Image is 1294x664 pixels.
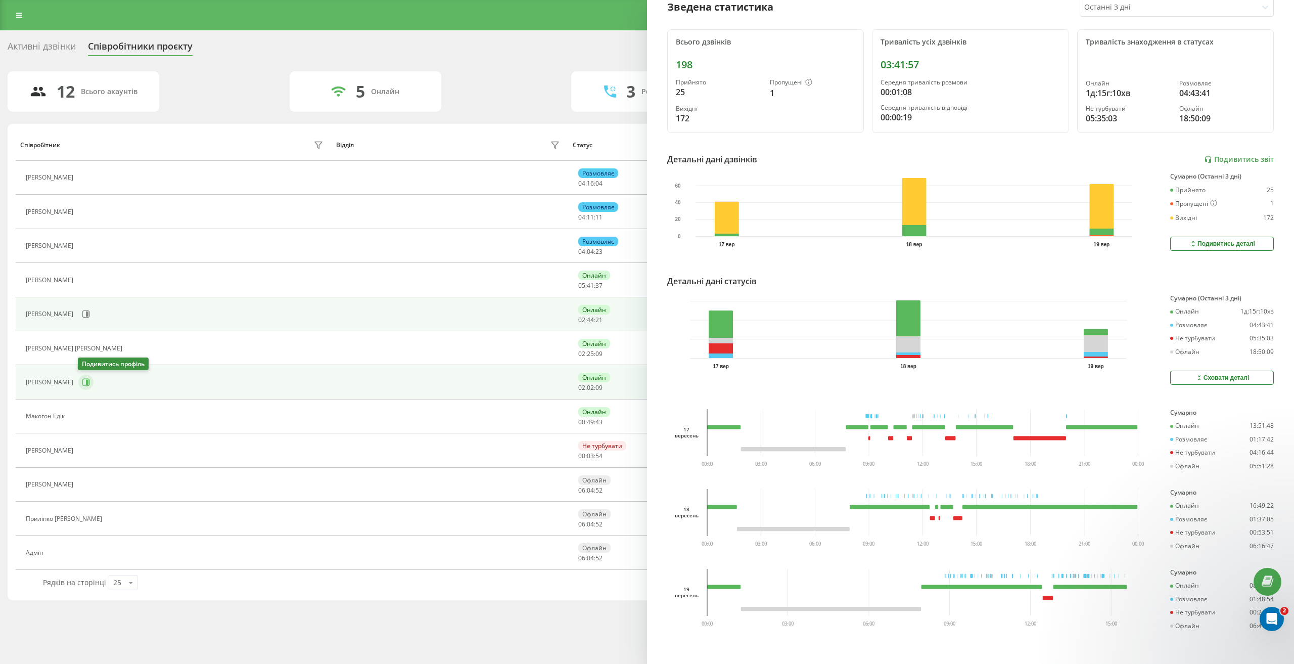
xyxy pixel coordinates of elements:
[595,316,603,324] span: 21
[1170,173,1274,180] div: Сумарно (Останні 3 дні)
[1270,200,1274,208] div: 1
[88,41,193,57] div: Співробітники проєкту
[587,383,594,392] span: 02
[595,213,603,222] span: 11
[1250,322,1274,329] div: 04:43:41
[26,208,76,215] div: [PERSON_NAME]
[1170,569,1274,576] div: Сумарно
[43,578,106,587] span: Рядків на сторінці
[595,383,603,392] span: 09
[1280,607,1288,615] span: 2
[57,82,75,101] div: 12
[881,111,1060,123] div: 00:00:19
[1086,80,1172,87] div: Онлайн
[578,521,603,528] div: : :
[587,316,594,324] span: 44
[1250,609,1274,616] div: 00:24:28
[1170,582,1199,589] div: Онлайн
[1170,308,1199,315] div: Онлайн
[1170,295,1274,302] div: Сумарно (Останні 3 дні)
[578,248,603,255] div: : :
[578,555,603,562] div: : :
[881,104,1060,111] div: Середня тривалість відповіді
[578,441,626,451] div: Не турбувати
[587,554,594,562] span: 04
[676,59,855,71] div: 198
[944,621,956,627] text: 09:00
[578,316,585,324] span: 02
[595,247,603,256] span: 23
[1170,436,1207,443] div: Розмовляє
[578,349,585,358] span: 02
[26,515,105,522] div: Приліпко [PERSON_NAME]
[578,202,618,212] div: Розмовляє
[587,418,594,426] span: 49
[26,447,76,454] div: [PERSON_NAME]
[1179,80,1265,87] div: Розмовляє
[587,213,594,222] span: 11
[578,407,610,417] div: Онлайн
[26,242,76,249] div: [PERSON_NAME]
[667,153,757,165] div: Детальні дані дзвінків
[1250,348,1274,356] div: 18:50:09
[578,237,618,246] div: Розмовляє
[587,486,594,495] span: 04
[917,461,930,467] text: 12:00
[770,79,856,87] div: Пропущені
[667,275,757,287] div: Детальні дані статусів
[595,554,603,562] span: 52
[1170,596,1207,603] div: Розмовляє
[595,281,603,290] span: 37
[1250,335,1274,342] div: 05:35:03
[1263,214,1274,222] div: 172
[713,364,729,369] text: 17 вер
[676,112,762,124] div: 172
[578,247,585,256] span: 04
[578,281,585,290] span: 05
[719,242,735,247] text: 17 вер
[755,541,767,547] text: 03:00
[1170,516,1207,523] div: Розмовляє
[26,311,76,318] div: [PERSON_NAME]
[578,179,585,188] span: 04
[675,200,681,205] text: 40
[578,214,603,221] div: : :
[863,541,875,547] text: 09:00
[972,541,984,547] text: 15:00
[578,383,585,392] span: 02
[578,271,610,280] div: Онлайн
[641,87,690,96] div: Розмовляють
[1080,461,1092,467] text: 21:00
[578,350,603,358] div: : :
[676,79,762,86] div: Прийнято
[336,142,354,149] div: Відділ
[578,305,610,315] div: Онлайн
[81,87,137,96] div: Всього акаунтів
[1170,489,1274,496] div: Сумарно
[578,554,585,562] span: 06
[1250,436,1274,443] div: 01:17:42
[863,621,875,627] text: 06:00
[1189,240,1255,248] div: Подивитись деталі
[881,59,1060,71] div: 03:41:57
[676,86,762,98] div: 25
[906,242,922,247] text: 18 вер
[578,475,611,485] div: Офлайн
[1170,214,1197,222] div: Вихідні
[1133,541,1145,547] text: 00:00
[578,486,585,495] span: 06
[1080,541,1092,547] text: 21:00
[1179,112,1265,124] div: 18:50:09
[578,339,610,348] div: Онлайн
[595,486,603,495] span: 52
[595,349,603,358] span: 09
[1170,322,1207,329] div: Розмовляє
[900,364,916,369] text: 18 вер
[26,379,76,386] div: [PERSON_NAME]
[1026,461,1038,467] text: 18:00
[676,105,762,112] div: Вихідні
[1170,237,1274,251] button: Подивитись деталі
[1267,187,1274,194] div: 25
[675,183,681,189] text: 60
[578,317,603,324] div: : :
